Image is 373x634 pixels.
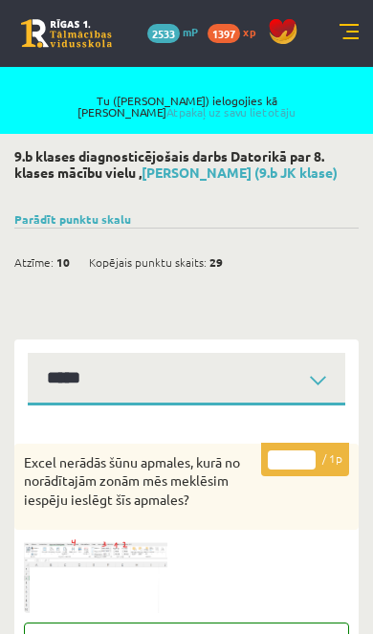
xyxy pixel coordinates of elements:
[208,24,240,43] span: 1397
[166,104,296,120] a: Atpakaļ uz savu lietotāju
[261,443,349,476] p: / 1p
[147,24,180,43] span: 2533
[142,164,338,181] a: [PERSON_NAME] (9.b JK klase)
[21,19,112,48] a: Rīgas 1. Tālmācības vidusskola
[208,24,265,39] a: 1397 xp
[56,248,70,276] span: 10
[37,95,336,118] span: Tu ([PERSON_NAME]) ielogojies kā [PERSON_NAME]
[14,211,131,227] a: Parādīt punktu skalu
[183,24,198,39] span: mP
[89,248,207,276] span: Kopējais punktu skaits:
[209,248,223,276] span: 29
[14,148,359,181] h2: 9.b klases diagnosticējošais darbs Datorikā par 8. klases mācību vielu ,
[243,24,255,39] span: xp
[24,539,167,613] img: 1.png
[14,248,54,276] span: Atzīme:
[24,453,253,510] p: Excel nerādās šūnu apmales, kurā no norādītajām zonām mēs meklēsim iespēju ieslēgt šīs apmales?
